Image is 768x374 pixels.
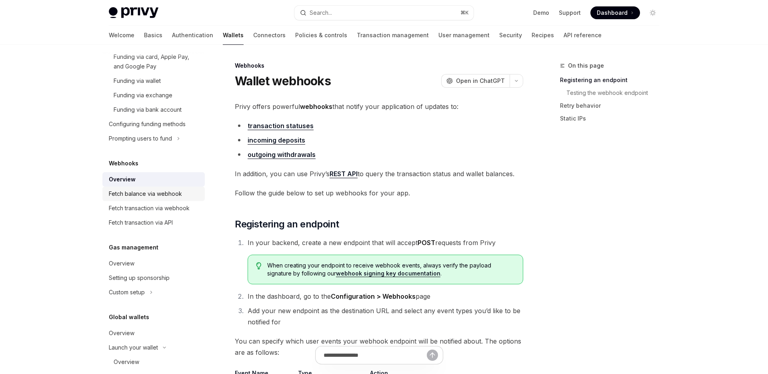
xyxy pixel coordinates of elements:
div: Funding via exchange [114,90,172,100]
a: incoming deposits [248,136,305,145]
div: Setting up sponsorship [109,273,170,283]
a: Fetch balance via webhook [102,187,205,201]
div: Fetch balance via webhook [109,189,182,199]
button: Send message [427,350,438,361]
span: Open in ChatGPT [456,77,505,85]
button: Toggle Custom setup section [102,285,205,300]
span: Privy offers powerful that notify your application of updates to: [235,101,523,112]
div: Custom setup [109,288,145,297]
a: Support [559,9,581,17]
span: On this page [568,61,604,70]
span: Follow the guide below to set up webhooks for your app. [235,187,523,199]
div: Funding via bank account [114,105,182,115]
strong: Configuration > Webhooks [331,292,416,300]
span: You can specify which user events your webhook endpoint will be notified about. The options are a... [235,336,523,358]
h5: Global wallets [109,312,149,322]
button: Toggle Launch your wallet section [102,340,205,355]
a: webhook signing key documentation [336,270,440,277]
button: Open search [294,6,474,20]
strong: POST [418,239,435,247]
a: Overview [102,326,205,340]
a: Demo [533,9,549,17]
a: API reference [564,26,602,45]
a: Policies & controls [295,26,347,45]
svg: Tip [256,262,262,269]
a: Testing the webhook endpoint [560,86,666,99]
h5: Webhooks [109,159,138,168]
div: Overview [109,175,136,184]
a: Dashboard [590,6,640,19]
a: Registering an endpoint [560,74,666,86]
a: Overview [102,355,205,369]
div: Fetch transaction via API [109,218,173,227]
button: Open in ChatGPT [441,74,510,88]
span: Registering an endpoint [235,218,339,231]
a: Connectors [253,26,286,45]
span: Add your new endpoint as the destination URL and select any event types you’d like to be notified... [248,307,520,326]
strong: webhooks [300,103,332,111]
img: light logo [109,7,158,18]
a: Setting up sponsorship [102,271,205,285]
a: Funding via card, Apple Pay, and Google Pay [102,50,205,74]
div: Funding via wallet [114,76,161,86]
div: Prompting users to fund [109,134,172,143]
a: Funding via wallet [102,74,205,88]
input: Ask a question... [324,346,427,364]
a: Welcome [109,26,134,45]
a: Authentication [172,26,213,45]
span: ⌘ K [460,10,469,16]
a: Basics [144,26,162,45]
a: Funding via exchange [102,88,205,103]
a: Overview [102,172,205,187]
a: Recipes [532,26,554,45]
h1: Wallet webhooks [235,74,331,88]
a: Fetch transaction via webhook [102,201,205,215]
a: REST API [330,170,358,178]
div: Search... [310,8,332,18]
span: In your backend, create a new endpoint that will accept requests from Privy [248,239,496,247]
a: Security [499,26,522,45]
span: In the dashboard, go to the page [248,292,430,300]
button: Toggle Prompting users to fund section [102,131,205,146]
a: User management [438,26,490,45]
a: Fetch transaction via API [102,215,205,230]
a: Wallets [223,26,244,45]
span: In addition, you can use Privy’s to query the transaction status and wallet balances. [235,168,523,179]
div: Overview [109,328,134,338]
span: When creating your endpoint to receive webhook events, always verify the payload signature by fol... [267,261,515,277]
div: Configuring funding methods [109,119,186,129]
a: Static IPs [560,112,666,125]
div: Webhooks [235,62,523,70]
div: Overview [114,357,139,367]
a: Transaction management [357,26,429,45]
h5: Gas management [109,243,158,252]
a: Overview [102,256,205,271]
button: Toggle dark mode [646,6,659,19]
div: Funding via card, Apple Pay, and Google Pay [114,52,200,71]
a: Funding via bank account [102,103,205,117]
span: Dashboard [597,9,628,17]
a: Configuring funding methods [102,117,205,131]
div: Launch your wallet [109,343,158,352]
a: transaction statuses [248,122,314,130]
a: Retry behavior [560,99,666,112]
a: outgoing withdrawals [248,151,316,159]
div: Overview [109,259,134,268]
div: Fetch transaction via webhook [109,203,190,213]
